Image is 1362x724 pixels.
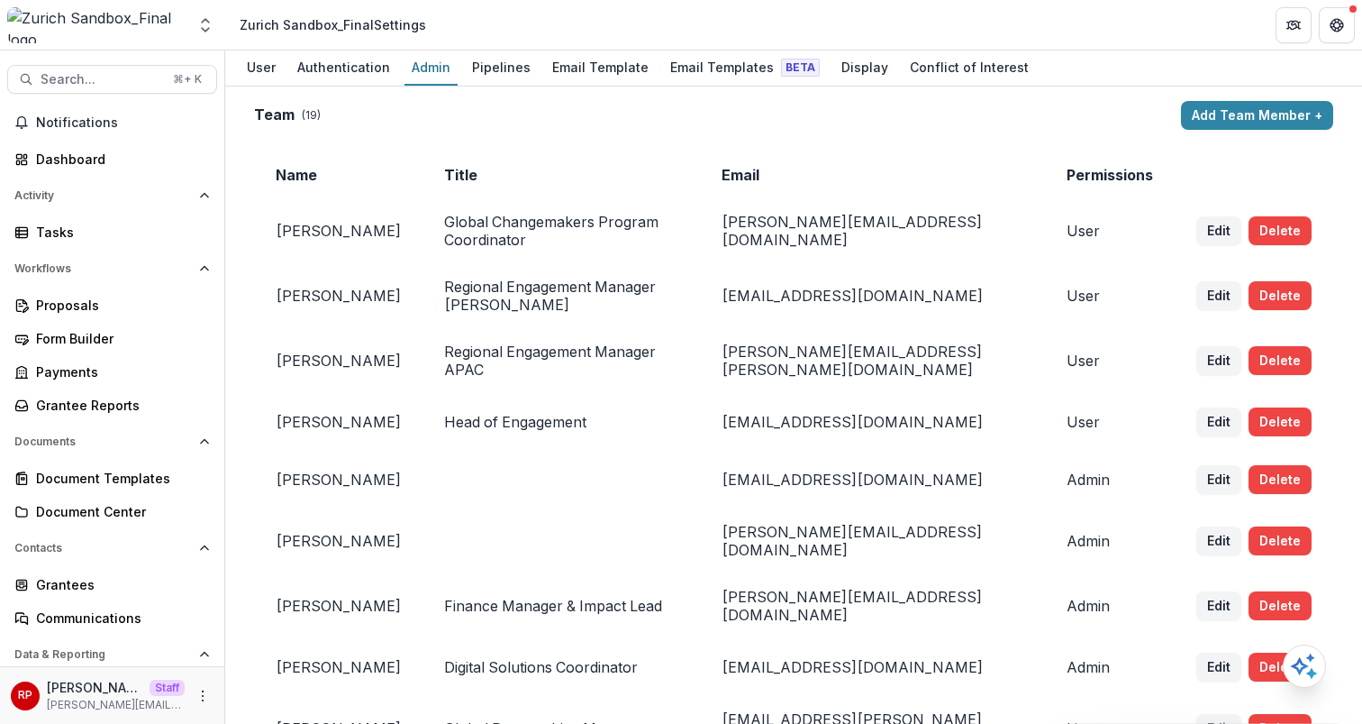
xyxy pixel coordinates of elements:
[700,509,1045,573] td: [PERSON_NAME][EMAIL_ADDRESS][DOMAIN_NAME]
[1248,591,1312,620] button: Delete
[700,573,1045,638] td: [PERSON_NAME][EMAIL_ADDRESS][DOMAIN_NAME]
[47,697,185,713] p: [PERSON_NAME][EMAIL_ADDRESS][DOMAIN_NAME]
[254,509,422,573] td: [PERSON_NAME]
[18,690,32,701] div: Ruthwick Pathireddy
[47,678,142,697] p: [PERSON_NAME]
[254,263,422,328] td: [PERSON_NAME]
[663,54,827,80] div: Email Templates
[150,680,185,696] p: Staff
[700,393,1045,451] td: [EMAIL_ADDRESS][DOMAIN_NAME]
[7,324,217,353] a: Form Builder
[700,638,1045,696] td: [EMAIL_ADDRESS][DOMAIN_NAME]
[404,50,458,86] a: Admin
[254,638,422,696] td: [PERSON_NAME]
[254,151,422,198] td: Name
[36,362,203,381] div: Payments
[254,198,422,263] td: [PERSON_NAME]
[36,469,203,488] div: Document Templates
[1045,328,1175,393] td: User
[1196,216,1241,245] button: Edit
[7,65,217,94] button: Search...
[254,328,422,393] td: [PERSON_NAME]
[254,393,422,451] td: [PERSON_NAME]
[7,357,217,387] a: Payments
[1319,7,1355,43] button: Get Help
[254,451,422,509] td: [PERSON_NAME]
[254,573,422,638] td: [PERSON_NAME]
[7,534,217,563] button: Open Contacts
[422,151,700,198] td: Title
[1196,591,1241,620] button: Edit
[1196,346,1241,375] button: Edit
[1045,393,1175,451] td: User
[422,328,700,393] td: Regional Engagement Manager APAC
[7,497,217,527] a: Document Center
[700,328,1045,393] td: [PERSON_NAME][EMAIL_ADDRESS][PERSON_NAME][DOMAIN_NAME]
[7,108,217,137] button: Notifications
[290,50,397,86] a: Authentication
[7,7,186,43] img: Zurich Sandbox_Final logo
[41,72,162,87] span: Search...
[545,50,656,86] a: Email Template
[1196,281,1241,310] button: Edit
[422,393,700,451] td: Head of Engagement
[1196,653,1241,682] button: Edit
[700,263,1045,328] td: [EMAIL_ADDRESS][DOMAIN_NAME]
[7,570,217,600] a: Grantees
[36,115,210,131] span: Notifications
[903,50,1036,86] a: Conflict of Interest
[14,648,192,661] span: Data & Reporting
[1283,645,1326,688] button: Open AI Assistant
[7,427,217,456] button: Open Documents
[7,603,217,633] a: Communications
[1248,281,1312,310] button: Delete
[465,54,538,80] div: Pipelines
[1196,527,1241,555] button: Edit
[700,151,1045,198] td: Email
[700,198,1045,263] td: [PERSON_NAME][EMAIL_ADDRESS][DOMAIN_NAME]
[903,54,1036,80] div: Conflict of Interest
[7,217,217,247] a: Tasks
[240,50,283,86] a: User
[14,262,192,275] span: Workflows
[7,144,217,174] a: Dashboard
[663,50,827,86] a: Email Templates Beta
[1045,451,1175,509] td: Admin
[14,542,192,554] span: Contacts
[1248,653,1312,682] button: Delete
[1045,573,1175,638] td: Admin
[7,640,217,669] button: Open Data & Reporting
[1248,216,1312,245] button: Delete
[700,451,1045,509] td: [EMAIL_ADDRESS][DOMAIN_NAME]
[232,12,433,38] nav: breadcrumb
[422,198,700,263] td: Global Changemakers Program Coordinator
[254,106,295,124] h2: Team
[1248,346,1312,375] button: Delete
[1045,509,1175,573] td: Admin
[7,390,217,420] a: Grantee Reports
[465,50,538,86] a: Pipelines
[169,69,205,89] div: ⌘ + K
[1045,151,1175,198] td: Permissions
[7,181,217,210] button: Open Activity
[302,107,321,124] p: ( 19 )
[36,296,203,315] div: Proposals
[422,263,700,328] td: Regional Engagement Manager [PERSON_NAME]
[36,396,203,415] div: Grantee Reports
[1248,408,1312,436] button: Delete
[781,59,820,77] span: Beta
[240,54,283,80] div: User
[1045,263,1175,328] td: User
[36,223,203,242] div: Tasks
[14,189,192,202] span: Activity
[14,435,192,448] span: Documents
[290,54,397,80] div: Authentication
[7,254,217,283] button: Open Workflows
[422,638,700,696] td: Digital Solutions Coordinator
[834,50,895,86] a: Display
[36,329,203,348] div: Form Builder
[1196,408,1241,436] button: Edit
[404,54,458,80] div: Admin
[1276,7,1312,43] button: Partners
[1181,101,1333,130] button: Add Team Member +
